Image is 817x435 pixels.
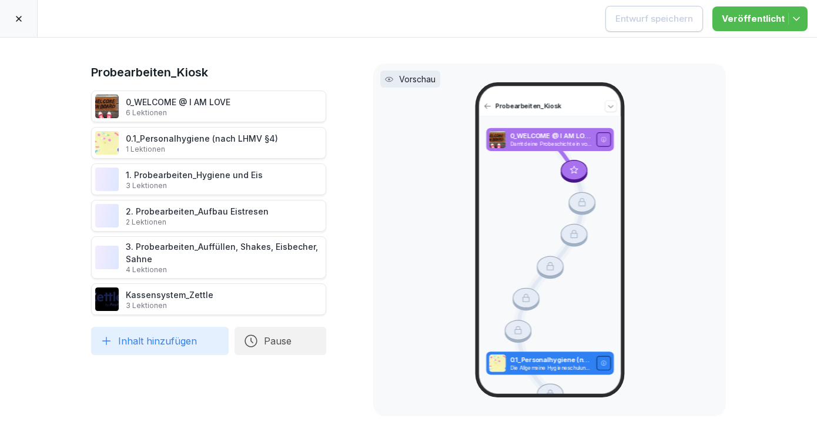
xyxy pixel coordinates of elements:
div: 3. Probearbeiten_Auffüllen, Shakes, Eisbecher, Sahne [126,240,322,275]
img: ge6slcq4jtpbuygvjh9q7gr5.png [95,168,119,191]
p: Damit deine Probeschicht ein voller Erfolg wird [510,141,592,148]
div: 0.1_Personalhygiene (nach LHMV §4)1 Lektionen [91,127,326,159]
img: hojruqvksnxu7txtmml6l0ls.png [488,354,505,372]
div: 1. Probearbeiten_Hygiene und Eis3 Lektionen [91,163,326,195]
img: hojruqvksnxu7txtmml6l0ls.png [95,131,119,155]
div: 3. Probearbeiten_Auffüllen, Shakes, Eisbecher, Sahne4 Lektionen [91,236,326,279]
p: Die Allgemeine Hygieneschulung nach LHMV §4. [510,365,592,372]
div: 0_WELCOME @ I AM LOVE6 Lektionen [91,91,326,122]
button: Entwurf speichern [605,6,703,32]
div: Veröffentlicht [722,12,798,25]
p: Vorschau [399,73,436,85]
div: 0.1_Personalhygiene (nach LHMV §4) [126,132,278,154]
p: 3 Lektionen [126,181,263,190]
p: Probearbeiten_Kiosk [495,102,601,111]
p: 2 Lektionen [126,217,269,227]
div: Kassensystem_Zettle3 Lektionen [91,283,326,315]
p: 4 Lektionen [126,265,322,275]
p: 6 Lektionen [126,108,230,118]
img: qhbytekd6g55cayrn6nmxdt9.png [95,95,119,118]
div: 2. Probearbeiten_Aufbau Eistresen2 Lektionen [91,200,326,232]
img: qpwxy9b5k2dmf273d96d9j87.png [95,246,119,269]
button: Veröffentlicht [712,6,808,31]
img: ge6slcq4jtpbuygvjh9q7gr5.png [95,204,119,227]
div: Kassensystem_Zettle [126,289,213,310]
h1: Probearbeiten_Kiosk [91,63,326,81]
p: 0_WELCOME @ I AM LOVE [510,132,592,141]
p: 3 Lektionen [126,301,213,310]
div: 2. Probearbeiten_Aufbau Eistresen [126,205,269,227]
div: 0_WELCOME @ I AM LOVE [126,96,230,118]
p: 0.1_Personalhygiene (nach LHMV §4) [510,356,592,365]
button: Inhalt hinzufügen [91,327,229,355]
img: dt8crv00tu0s9qoedeaoduds.png [95,287,119,311]
div: Entwurf speichern [615,12,693,25]
img: qhbytekd6g55cayrn6nmxdt9.png [488,131,505,149]
button: Pause [235,327,326,355]
p: 1 Lektionen [126,145,278,154]
div: 1. Probearbeiten_Hygiene und Eis [126,169,263,190]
